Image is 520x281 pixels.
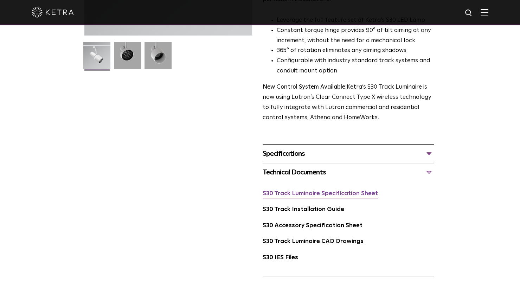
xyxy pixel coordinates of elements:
[114,42,141,74] img: 3b1b0dc7630e9da69e6b
[263,84,347,90] strong: New Control System Available:
[263,82,434,123] p: Ketra’s S30 Track Luminaire is now using Lutron’s Clear Connect Type X wireless technology to ful...
[263,206,344,212] a: S30 Track Installation Guide
[263,238,364,244] a: S30 Track Luminaire CAD Drawings
[277,46,434,56] li: 365° of rotation eliminates any aiming shadows
[145,42,172,74] img: 9e3d97bd0cf938513d6e
[277,56,434,76] li: Configurable with industry standard track systems and conduit mount option
[263,167,434,178] div: Technical Documents
[263,223,362,229] a: S30 Accessory Specification Sheet
[464,9,473,18] img: search icon
[32,7,74,18] img: ketra-logo-2019-white
[263,191,378,197] a: S30 Track Luminaire Specification Sheet
[83,42,110,74] img: S30-Track-Luminaire-2021-Web-Square
[481,9,488,15] img: Hamburger%20Nav.svg
[263,255,298,261] a: S30 IES Files
[263,148,434,159] div: Specifications
[277,26,434,46] li: Constant torque hinge provides 90° of tilt aiming at any increment, without the need for a mechan...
